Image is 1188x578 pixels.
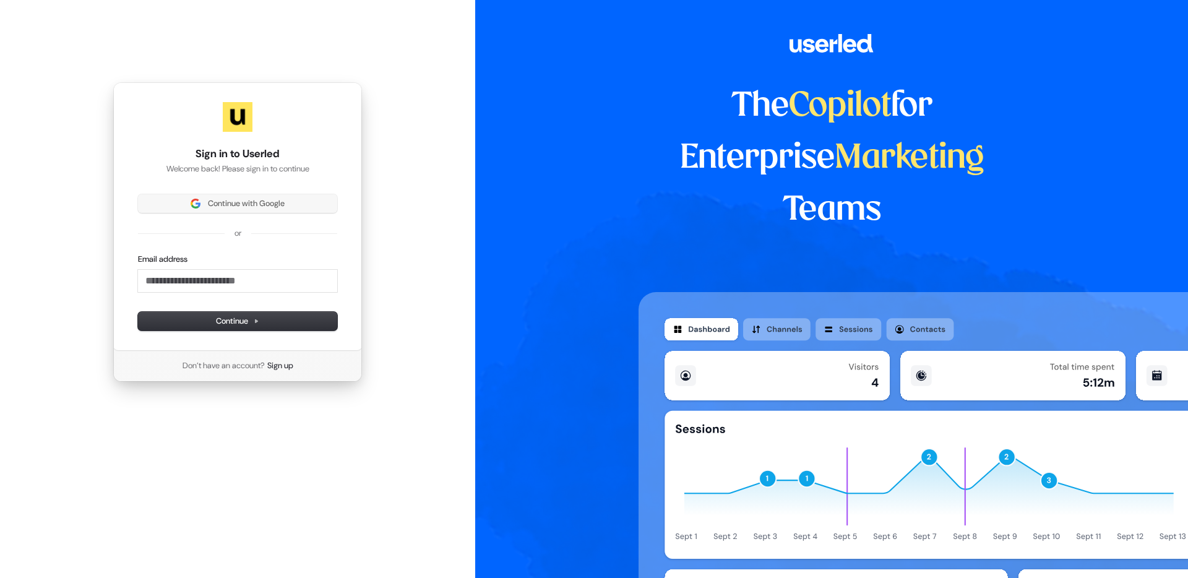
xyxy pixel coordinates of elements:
h1: The for Enterprise Teams [639,80,1025,236]
button: Sign in with GoogleContinue with Google [138,194,337,213]
span: Marketing [835,142,984,175]
a: Sign up [267,360,293,371]
span: Copilot [789,90,891,123]
label: Email address [138,254,187,265]
h1: Sign in to Userled [138,147,337,162]
img: Userled [223,102,252,132]
span: Don’t have an account? [183,360,265,371]
span: Continue [216,316,259,327]
p: or [235,228,241,239]
span: Continue with Google [208,198,285,209]
img: Sign in with Google [191,199,200,209]
button: Continue [138,312,337,330]
p: Welcome back! Please sign in to continue [138,163,337,175]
